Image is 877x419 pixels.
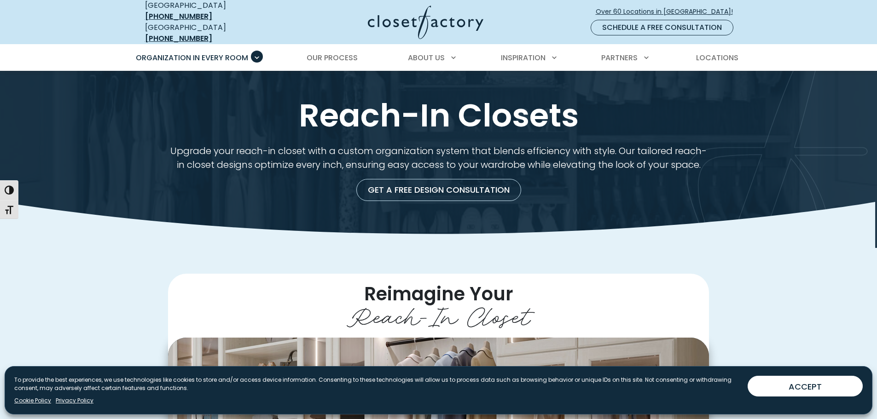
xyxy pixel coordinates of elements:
[145,22,279,44] div: [GEOGRAPHIC_DATA]
[145,11,212,22] a: [PHONE_NUMBER]
[145,33,212,44] a: [PHONE_NUMBER]
[596,7,740,17] span: Over 60 Locations in [GEOGRAPHIC_DATA]!
[501,52,546,63] span: Inspiration
[601,52,638,63] span: Partners
[356,179,521,201] a: Get a Free Design Consultation
[56,396,93,405] a: Privacy Policy
[364,281,513,307] span: Reimagine Your
[14,396,51,405] a: Cookie Policy
[748,376,863,396] button: ACCEPT
[14,376,740,392] p: To provide the best experiences, we use technologies like cookies to store and/or access device i...
[307,52,358,63] span: Our Process
[143,98,734,133] h1: Reach-In Closets
[595,4,741,20] a: Over 60 Locations in [GEOGRAPHIC_DATA]!
[368,6,483,39] img: Closet Factory Logo
[129,45,748,71] nav: Primary Menu
[168,144,709,172] p: Upgrade your reach-in closet with a custom organization system that blends efficiency with style....
[408,52,445,63] span: About Us
[591,20,733,35] a: Schedule a Free Consultation
[696,52,738,63] span: Locations
[347,296,530,333] span: Reach-In Closet
[136,52,248,63] span: Organization in Every Room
